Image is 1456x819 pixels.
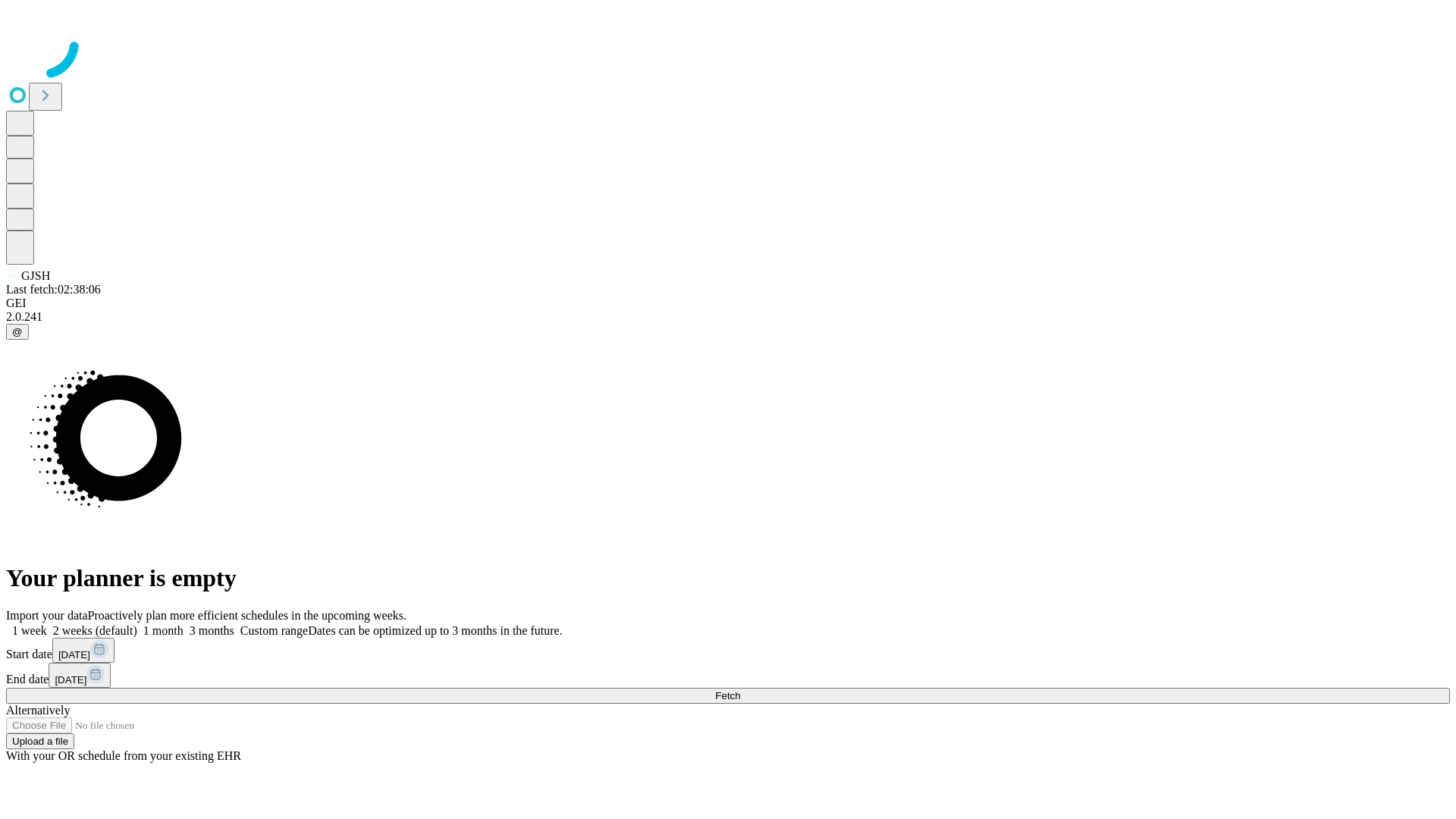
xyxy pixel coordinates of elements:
[21,269,50,282] span: GJSH
[6,310,1450,324] div: 2.0.241
[6,749,241,762] span: With your OR schedule from your existing EHR
[6,564,1450,592] h1: Your planner is empty
[55,674,86,686] span: [DATE]
[52,638,115,663] button: [DATE]
[190,624,234,637] span: 3 months
[6,638,1450,663] div: Start date
[6,663,1450,688] div: End date
[58,649,90,661] span: [DATE]
[12,326,23,337] span: @
[308,624,562,637] span: Dates can be optimized up to 3 months in the future.
[53,624,137,637] span: 2 weeks (default)
[715,690,740,701] span: Fetch
[6,704,70,717] span: Alternatively
[6,733,74,749] button: Upload a file
[143,624,184,637] span: 1 month
[88,609,406,622] span: Proactively plan more efficient schedules in the upcoming weeks.
[6,297,1450,310] div: GEI
[6,609,88,622] span: Import your data
[12,624,47,637] span: 1 week
[6,324,29,340] button: @
[6,688,1450,704] button: Fetch
[6,283,101,296] span: Last fetch: 02:38:06
[49,663,111,688] button: [DATE]
[240,624,308,637] span: Custom range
